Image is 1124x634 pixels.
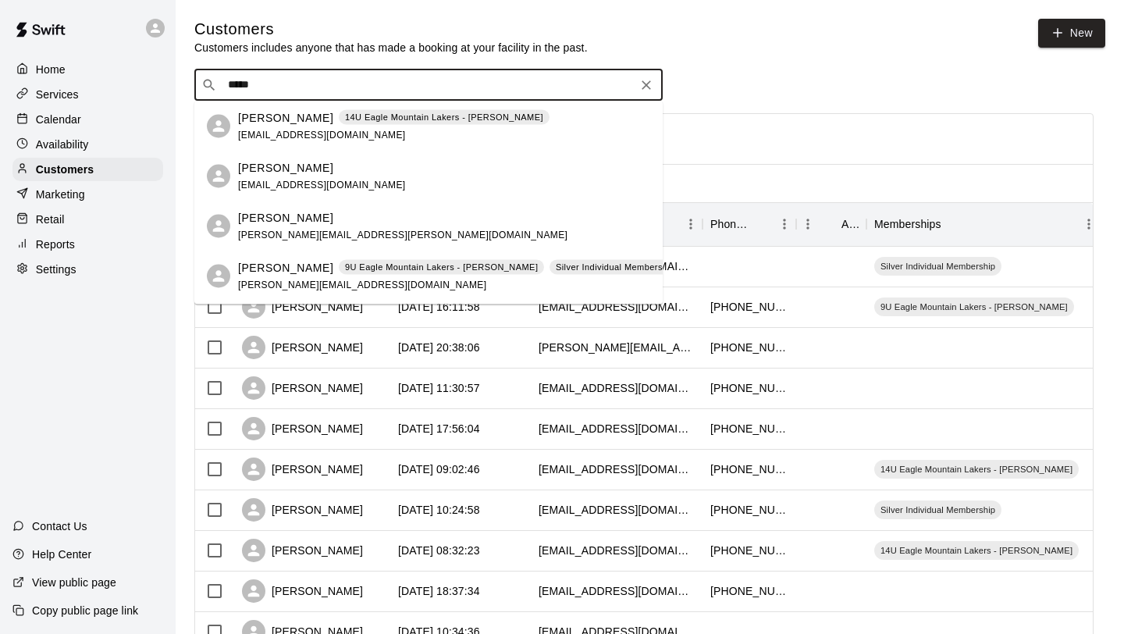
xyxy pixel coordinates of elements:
[238,279,486,290] span: [PERSON_NAME][EMAIL_ADDRESS][DOMAIN_NAME]
[12,258,163,281] a: Settings
[32,603,138,618] p: Copy public page link
[874,463,1079,475] span: 14U Eagle Mountain Lakers - [PERSON_NAME]
[710,202,751,246] div: Phone Number
[710,299,788,315] div: +15415434330
[874,544,1079,557] span: 14U Eagle Mountain Lakers - [PERSON_NAME]
[12,183,163,206] a: Marketing
[238,159,333,176] p: [PERSON_NAME]
[874,301,1074,313] span: 9U Eagle Mountain Lakers - [PERSON_NAME]
[539,461,695,477] div: alexcontreras@beckgroup.com
[242,539,363,562] div: [PERSON_NAME]
[242,579,363,603] div: [PERSON_NAME]
[242,498,363,522] div: [PERSON_NAME]
[345,261,538,274] p: 9U Eagle Mountain Lakers - [PERSON_NAME]
[242,376,363,400] div: [PERSON_NAME]
[238,229,567,240] span: [PERSON_NAME][EMAIL_ADDRESS][PERSON_NAME][DOMAIN_NAME]
[1077,212,1101,236] button: Menu
[12,158,163,181] a: Customers
[36,237,75,252] p: Reports
[710,583,788,599] div: +18172581538
[866,202,1101,246] div: Memberships
[36,62,66,77] p: Home
[539,583,695,599] div: chelsea040810@gmail.com
[36,162,94,177] p: Customers
[710,421,788,436] div: +18173630425
[874,257,1001,276] div: Silver Individual Membership
[194,40,588,55] p: Customers includes anyone that has made a booking at your facility in the past.
[531,202,702,246] div: Email
[207,165,230,188] div: Jason Brannum
[242,295,363,319] div: [PERSON_NAME]
[194,69,663,101] div: Search customers by name or email
[556,261,675,274] p: Silver Individual Membership
[874,541,1079,560] div: 14U Eagle Mountain Lakers - [PERSON_NAME]
[751,213,773,235] button: Sort
[238,179,406,190] span: [EMAIL_ADDRESS][DOMAIN_NAME]
[539,299,695,315] div: tybroughton@gmail.com
[36,212,65,227] p: Retail
[874,297,1074,316] div: 9U Eagle Mountain Lakers - [PERSON_NAME]
[710,543,788,558] div: +18175264211
[702,202,796,246] div: Phone Number
[398,380,480,396] div: 2025-09-03 11:30:57
[398,299,480,315] div: 2025-09-06 16:11:58
[12,133,163,156] a: Availability
[710,461,788,477] div: +18176067645
[36,137,89,152] p: Availability
[710,502,788,518] div: +19098029038
[12,233,163,256] div: Reports
[398,502,480,518] div: 2025-09-01 10:24:58
[242,458,363,481] div: [PERSON_NAME]
[242,417,363,440] div: [PERSON_NAME]
[345,111,543,124] p: 14U Eagle Mountain Lakers - [PERSON_NAME]
[1038,19,1105,48] a: New
[32,518,87,534] p: Contact Us
[635,74,657,96] button: Clear
[941,213,963,235] button: Sort
[36,87,79,102] p: Services
[207,265,230,288] div: Jason Soileau
[710,380,788,396] div: +18176570684
[398,461,480,477] div: 2025-09-02 09:02:46
[710,340,788,355] div: +18177015521
[238,129,406,140] span: [EMAIL_ADDRESS][DOMAIN_NAME]
[36,262,76,277] p: Settings
[874,260,1001,272] span: Silver Individual Membership
[539,502,695,518] div: ulloa_iliana@yahoo.com
[32,547,91,562] p: Help Center
[242,336,363,359] div: [PERSON_NAME]
[36,187,85,202] p: Marketing
[539,543,695,558] div: shairamari_7@yahoo.com
[12,208,163,231] a: Retail
[398,543,480,558] div: 2025-09-01 08:32:23
[238,109,333,126] p: [PERSON_NAME]
[796,212,820,236] button: Menu
[539,380,695,396] div: brandow04@yahoo.com
[12,58,163,81] a: Home
[874,460,1079,479] div: 14U Eagle Mountain Lakers - [PERSON_NAME]
[32,575,116,590] p: View public page
[12,83,163,106] a: Services
[841,202,859,246] div: Age
[820,213,841,235] button: Sort
[398,583,480,599] div: 2025-08-30 18:37:34
[398,421,480,436] div: 2025-09-02 17:56:04
[207,115,230,138] div: Jason Castoreno
[238,259,333,276] p: [PERSON_NAME]
[238,209,333,226] p: [PERSON_NAME]
[773,212,796,236] button: Menu
[36,112,81,127] p: Calendar
[539,421,695,436] div: mmramirez81@yahoo.com
[679,212,702,236] button: Menu
[874,202,941,246] div: Memberships
[874,500,1001,519] div: Silver Individual Membership
[539,340,695,355] div: robert.j.berg@gmail.com
[12,108,163,131] a: Calendar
